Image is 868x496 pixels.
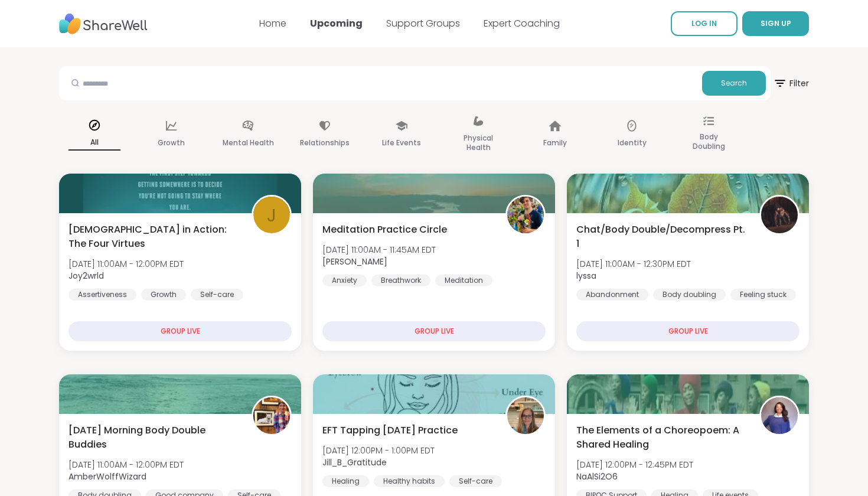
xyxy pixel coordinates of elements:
span: LOG IN [691,18,717,28]
a: Expert Coaching [484,17,560,30]
span: [DATE] 11:00AM - 11:45AM EDT [322,244,436,256]
span: EFT Tapping [DATE] Practice [322,423,458,438]
span: [DATE] Morning Body Double Buddies [68,423,239,452]
b: AmberWolffWizard [68,471,146,482]
div: Self-care [191,289,243,301]
span: The Elements of a Choreopoem: A Shared Healing [576,423,746,452]
span: J [267,201,276,229]
b: [PERSON_NAME] [322,256,387,267]
p: Mental Health [223,136,274,150]
b: Jill_B_Gratitude [322,456,387,468]
div: GROUP LIVE [322,321,546,341]
span: [DATE] 11:00AM - 12:00PM EDT [68,258,184,270]
div: Body doubling [653,289,726,301]
img: lyssa [761,197,798,233]
p: Body Doubling [683,130,735,154]
b: Joy2wrld [68,270,104,282]
div: Breathwork [371,275,430,286]
span: Chat/Body Double/Decompress Pt. 1 [576,223,746,251]
a: Upcoming [310,17,363,30]
b: lyssa [576,270,596,282]
span: Meditation Practice Circle [322,223,447,237]
b: NaAlSi2O6 [576,471,618,482]
a: Home [259,17,286,30]
div: Self-care [449,475,502,487]
span: [DATE] 12:00PM - 1:00PM EDT [322,445,435,456]
div: Feeling stuck [730,289,796,301]
div: Abandonment [576,289,648,301]
img: ShareWell Nav Logo [59,8,148,40]
p: Identity [618,136,647,150]
img: Jill_B_Gratitude [507,397,544,434]
p: All [68,135,120,151]
button: Search [702,71,766,96]
p: Life Events [382,136,421,150]
a: Support Groups [386,17,460,30]
p: Family [543,136,567,150]
span: Filter [773,69,809,97]
span: [DATE] 11:00AM - 12:00PM EDT [68,459,184,471]
img: Nicholas [507,197,544,233]
div: Healthy habits [374,475,445,487]
div: Meditation [435,275,492,286]
div: GROUP LIVE [576,321,800,341]
div: Anxiety [322,275,367,286]
a: LOG IN [671,11,738,36]
img: NaAlSi2O6 [761,397,798,434]
div: Growth [141,289,186,301]
div: Healing [322,475,369,487]
span: [DEMOGRAPHIC_DATA] in Action: The Four Virtues [68,223,239,251]
img: AmberWolffWizard [253,397,290,434]
div: Assertiveness [68,289,136,301]
span: [DATE] 12:00PM - 12:45PM EDT [576,459,693,471]
p: Growth [158,136,185,150]
p: Relationships [300,136,350,150]
button: SIGN UP [742,11,809,36]
span: SIGN UP [761,18,791,28]
p: Physical Health [452,131,504,155]
span: Search [721,78,747,89]
div: GROUP LIVE [68,321,292,341]
span: [DATE] 11:00AM - 12:30PM EDT [576,258,691,270]
button: Filter [773,66,809,100]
